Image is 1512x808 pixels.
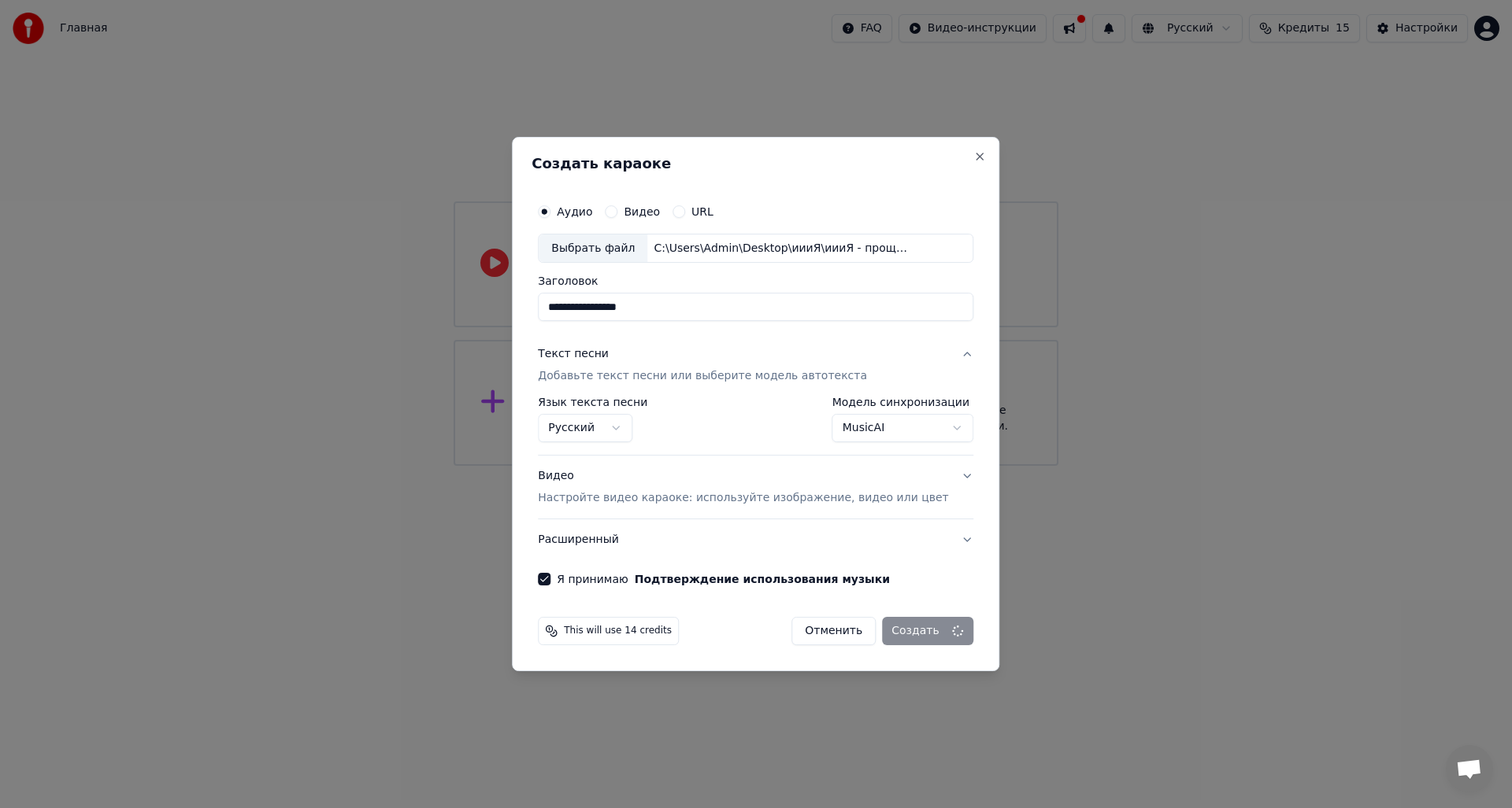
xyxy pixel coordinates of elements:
[557,206,592,217] label: Аудио
[538,334,973,397] button: Текст песниДобавьте текст песни или выберите модель автотекста
[532,157,980,171] h2: Создать караоке
[538,469,948,507] div: Видео
[791,617,876,645] button: Отменить
[538,397,647,408] label: Язык текста песни
[538,456,973,519] button: ВидеоНастройте видео караоке: используйте изображение, видео или цвет
[647,241,915,256] div: C:\Users\Admin\Desktop\иииЯ\иииЯ - прощальная.mp3
[635,574,890,585] button: Я принимаю
[538,490,948,506] p: Настройте видео караоке: используйте изображение, видео или цвет
[691,206,713,217] label: URL
[564,625,672,637] span: This will use 14 credits
[538,397,973,456] div: Текст песниДобавьте текст песни или выберите модель автотекста
[539,234,647,263] div: Выбрать файл
[624,206,660,217] label: Видео
[832,397,974,408] label: Модель синхронизации
[538,276,973,287] label: Заголовок
[538,347,609,363] div: Текст песни
[538,519,973,560] button: Расширенный
[557,574,890,585] label: Я принимаю
[538,369,867,385] p: Добавьте текст песни или выберите модель автотекста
